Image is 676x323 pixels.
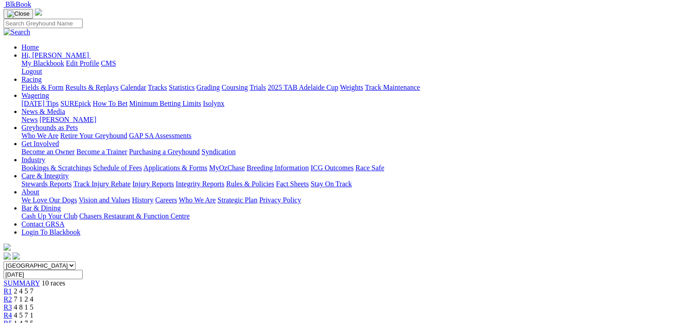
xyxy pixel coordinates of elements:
a: Rules & Policies [226,180,274,188]
a: History [132,196,153,204]
a: Schedule of Fees [93,164,142,172]
span: 2 4 5 7 [14,287,34,295]
a: Become an Owner [21,148,75,155]
a: GAP SA Assessments [129,132,192,139]
a: Logout [21,67,42,75]
a: Fact Sheets [276,180,309,188]
a: Grading [197,84,220,91]
div: Greyhounds as Pets [21,132,672,140]
div: Get Involved [21,148,672,156]
a: Chasers Restaurant & Function Centre [79,212,189,220]
a: How To Bet [93,100,128,107]
span: Hi, [PERSON_NAME] [21,51,89,59]
a: Bar & Dining [21,204,61,212]
a: Bookings & Scratchings [21,164,91,172]
div: Racing [21,84,672,92]
a: Track Injury Rebate [73,180,130,188]
a: R3 [4,303,12,311]
img: logo-grsa-white.png [35,8,42,16]
a: Strategic Plan [218,196,257,204]
a: Who We Are [179,196,216,204]
img: twitter.svg [13,252,20,260]
div: Wagering [21,100,672,108]
img: Close [7,10,29,17]
a: Hi, [PERSON_NAME] [21,51,91,59]
a: Race Safe [355,164,384,172]
a: Tracks [148,84,167,91]
a: Coursing [222,84,248,91]
a: ICG Outcomes [311,164,353,172]
a: Privacy Policy [259,196,301,204]
a: SUMMARY [4,279,40,287]
a: Home [21,43,39,51]
img: Search [4,28,30,36]
a: Care & Integrity [21,172,69,180]
div: About [21,196,672,204]
a: Get Involved [21,140,59,147]
a: Trials [249,84,266,91]
a: Retire Your Greyhound [60,132,127,139]
span: 10 races [42,279,65,287]
a: Login To Blackbook [21,228,80,236]
a: Minimum Betting Limits [129,100,201,107]
a: About [21,188,39,196]
a: Track Maintenance [365,84,420,91]
a: CMS [101,59,116,67]
a: News [21,116,38,123]
a: MyOzChase [209,164,245,172]
a: Injury Reports [132,180,174,188]
a: Contact GRSA [21,220,64,228]
span: 4 5 7 1 [14,311,34,319]
a: Results & Replays [65,84,118,91]
div: Industry [21,164,672,172]
a: Breeding Information [247,164,309,172]
a: SUREpick [60,100,91,107]
a: Who We Are [21,132,59,139]
div: Hi, [PERSON_NAME] [21,59,672,76]
a: Stewards Reports [21,180,71,188]
a: Purchasing a Greyhound [129,148,200,155]
a: My Blackbook [21,59,64,67]
a: We Love Our Dogs [21,196,77,204]
a: [PERSON_NAME] [39,116,96,123]
div: Bar & Dining [21,212,672,220]
a: Isolynx [203,100,224,107]
a: Stay On Track [311,180,352,188]
a: Integrity Reports [176,180,224,188]
input: Select date [4,270,83,279]
a: Greyhounds as Pets [21,124,78,131]
img: facebook.svg [4,252,11,260]
span: 4 8 1 5 [14,303,34,311]
a: Wagering [21,92,49,99]
a: Careers [155,196,177,204]
a: BlkBook [4,0,31,8]
a: Industry [21,156,45,164]
a: R2 [4,295,12,303]
a: [DATE] Tips [21,100,59,107]
div: Care & Integrity [21,180,672,188]
a: 2025 TAB Adelaide Cup [268,84,338,91]
a: News & Media [21,108,65,115]
a: Calendar [120,84,146,91]
span: R4 [4,311,12,319]
a: Applications & Forms [143,164,207,172]
a: Fields & Form [21,84,63,91]
input: Search [4,19,83,28]
a: Weights [340,84,363,91]
button: Toggle navigation [4,9,33,19]
a: Statistics [169,84,195,91]
a: Cash Up Your Club [21,212,77,220]
div: News & Media [21,116,672,124]
a: Become a Trainer [76,148,127,155]
span: BlkBook [5,0,31,8]
a: R1 [4,287,12,295]
a: Vision and Values [79,196,130,204]
img: logo-grsa-white.png [4,243,11,251]
a: Racing [21,76,42,83]
a: Syndication [202,148,235,155]
span: 7 1 2 4 [14,295,34,303]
